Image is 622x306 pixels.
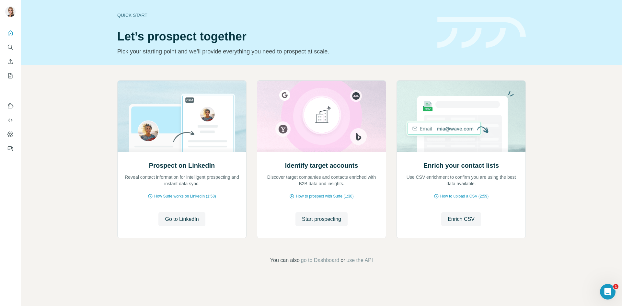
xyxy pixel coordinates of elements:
[441,212,481,226] button: Enrich CSV
[149,161,215,170] h2: Prospect on LinkedIn
[295,212,348,226] button: Start prospecting
[301,256,339,264] button: go to Dashboard
[264,174,379,187] p: Discover target companies and contacts enriched with B2B data and insights.
[613,284,618,289] span: 1
[5,129,16,140] button: Dashboard
[117,47,430,56] p: Pick your starting point and we’ll provide everything you need to prospect at scale.
[5,6,16,17] img: Avatar
[296,193,353,199] span: How to prospect with Surfe (1:30)
[270,256,300,264] span: You can also
[117,30,430,43] h1: Let’s prospect together
[117,12,430,18] div: Quick start
[5,27,16,39] button: Quick start
[600,284,616,300] iframe: Intercom live chat
[165,215,199,223] span: Go to LinkedIn
[5,70,16,82] button: My lists
[440,193,489,199] span: How to upload a CSV (2:59)
[423,161,499,170] h2: Enrich your contact lists
[340,256,345,264] span: or
[448,215,475,223] span: Enrich CSV
[117,81,247,152] img: Prospect on LinkedIn
[5,143,16,154] button: Feedback
[158,212,205,226] button: Go to LinkedIn
[437,17,526,48] img: banner
[285,161,358,170] h2: Identify target accounts
[5,114,16,126] button: Use Surfe API
[403,174,519,187] p: Use CSV enrichment to confirm you are using the best data available.
[397,81,526,152] img: Enrich your contact lists
[257,81,386,152] img: Identify target accounts
[302,215,341,223] span: Start prospecting
[5,56,16,67] button: Enrich CSV
[154,193,216,199] span: How Surfe works on LinkedIn (1:58)
[124,174,240,187] p: Reveal contact information for intelligent prospecting and instant data sync.
[5,100,16,112] button: Use Surfe on LinkedIn
[5,41,16,53] button: Search
[346,256,373,264] button: use the API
